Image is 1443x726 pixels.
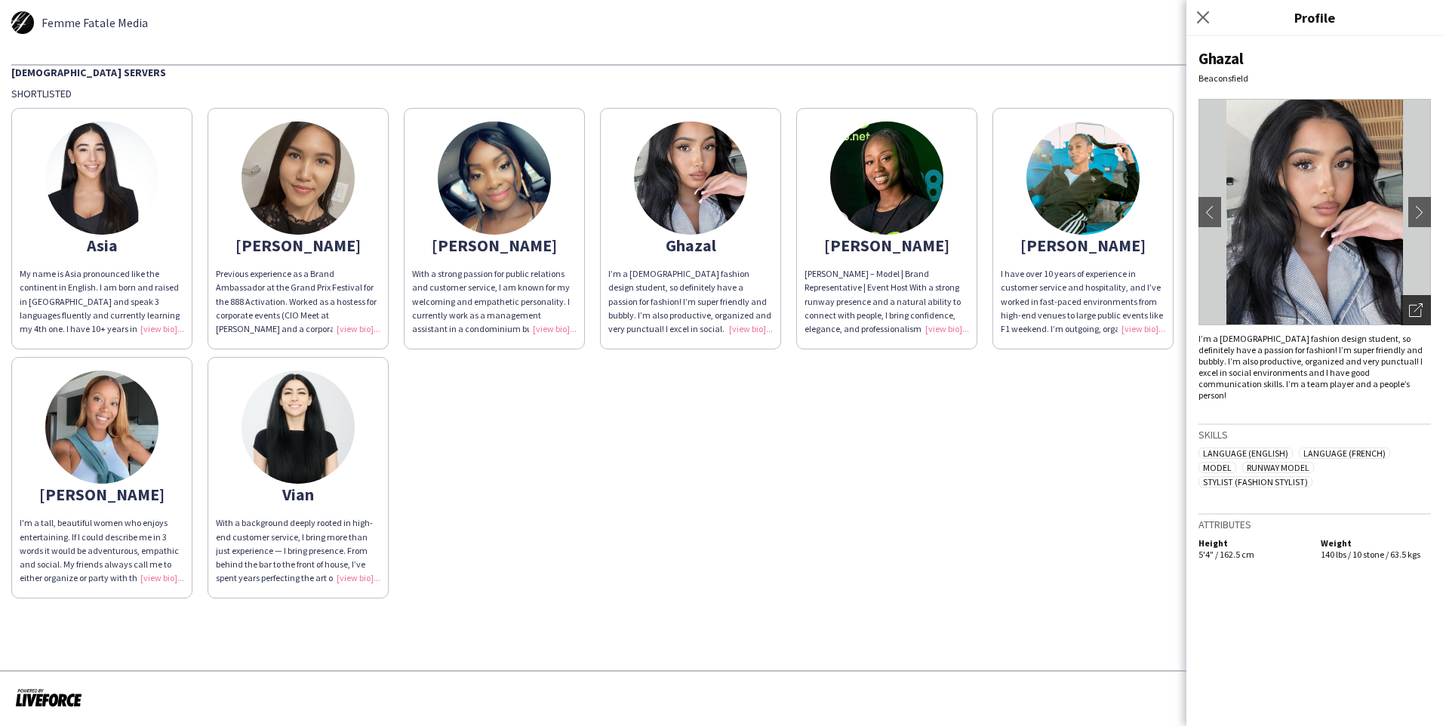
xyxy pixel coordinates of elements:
[608,267,773,336] div: I’m a [DEMOGRAPHIC_DATA] fashion design student, so definitely have a passion for fashion! I’m su...
[1321,537,1431,549] h5: Weight
[216,488,380,501] div: Vian
[1198,72,1431,84] div: Beaconsfield
[1001,238,1165,252] div: [PERSON_NAME]
[1299,448,1390,459] span: Language (French)
[608,238,773,252] div: Ghazal
[1198,333,1431,401] div: I’m a [DEMOGRAPHIC_DATA] fashion design student, so definitely have a passion for fashion! I’m su...
[1198,518,1431,531] h3: Attributes
[1242,462,1314,473] span: Runway Model
[216,238,380,252] div: [PERSON_NAME]
[45,371,158,484] img: thumb-61981be730660.jpg
[805,238,969,252] div: [PERSON_NAME]
[20,516,184,585] div: I'm a tall, beautiful women who enjoys entertaining. If I could describe me in 3 words it would b...
[1198,48,1431,69] div: Ghazal
[1198,99,1431,325] img: Crew avatar or photo
[1001,267,1165,336] div: I have over 10 years of experience in customer service and hospitality, and I’ve worked in fast-p...
[11,11,34,34] img: thumb-5d261e8036265.jpg
[20,488,184,501] div: [PERSON_NAME]
[1198,448,1293,459] span: Language (English)
[242,122,355,235] img: thumb-c8dc27d1-2811-4c5d-b98f-c6cfd54b5103.png
[242,371,355,484] img: thumb-39854cd5-1e1b-4859-a9f5-70b3ac76cbb6.jpg
[45,122,158,235] img: thumb-da320632-1c9b-411e-9e86-67e5f5cd9300.jpg
[830,122,943,235] img: thumb-cff8e32f-23e5-4840-9e00-d28421de6363.jpg
[1198,537,1309,549] h5: Height
[1198,476,1312,488] span: Stylist (Fashion Stylist)
[805,267,969,336] div: [PERSON_NAME] – Model | Brand Representative | Event Host With a strong runway presence and a nat...
[412,238,577,252] div: [PERSON_NAME]
[216,516,380,585] div: With a background deeply rooted in high-end customer service, I bring more than just experience —...
[1321,549,1420,560] span: 140 lbs / 10 stone / 63.5 kgs
[11,64,1432,79] div: [DEMOGRAPHIC_DATA] Servers
[634,122,747,235] img: thumb-c2ed7653-0c60-4f60-8165-3809173ec5fd.png
[1198,428,1431,441] h3: Skills
[42,16,148,29] span: Femme Fatale Media
[412,267,577,336] div: With a strong passion for public relations and customer service, I am known for my welcoming and ...
[20,267,184,336] div: My name is Asia pronounced like the continent in English. I am born and raised in [GEOGRAPHIC_DAT...
[20,238,184,252] div: Asia
[1401,295,1431,325] div: Open photos pop-in
[15,687,82,708] img: Powered by Liveforce
[216,267,380,336] div: Previous experience as a Brand Ambassador at the Grand Prix Festival for the 888 Activation. Work...
[1198,462,1236,473] span: Model
[1198,549,1254,560] span: 5'4" / 162.5 cm
[11,87,1432,100] div: Shortlisted
[1186,8,1443,27] h3: Profile
[438,122,551,235] img: thumb-08e972fb-757b-43ee-be6f-c2ca7bbb4994.jpg
[1026,122,1140,235] img: thumb-aeef1b1f-7b06-43ba-8bd7-76ceac3600a5.jpg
